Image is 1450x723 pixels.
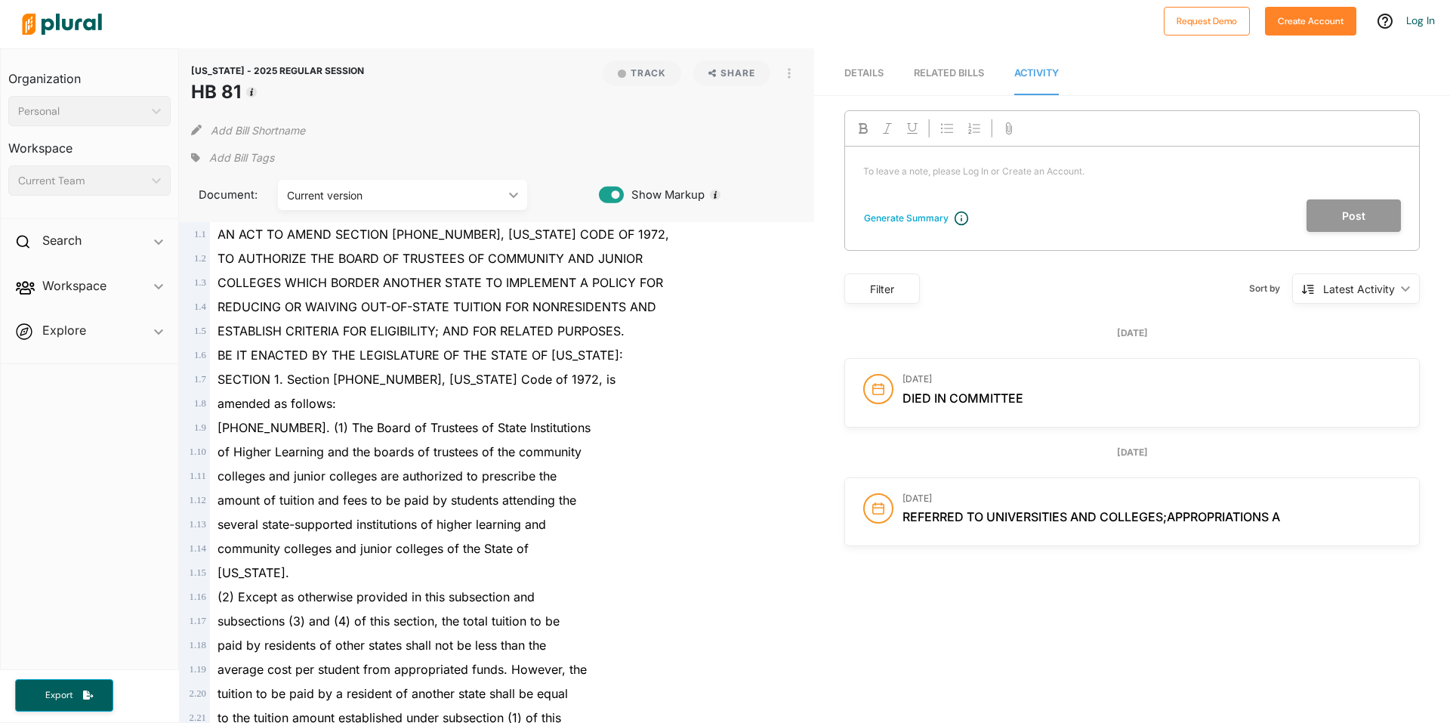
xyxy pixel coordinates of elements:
span: Add Bill Tags [209,150,274,165]
span: ESTABLISH CRITERIA FOR ELIGIBILITY; AND FOR RELATED PURPOSES. [217,323,625,338]
span: Referred To Universities and Colleges;Appropriations A [902,509,1280,524]
div: Filter [854,281,910,297]
span: Export [35,689,83,702]
a: Log In [1406,14,1435,27]
a: RELATED BILLS [914,52,984,95]
a: Request Demo [1164,12,1250,28]
span: several state-supported institutions of higher learning and [217,517,546,532]
span: 1 . 1 [194,229,206,239]
span: REDUCING OR WAIVING OUT-OF-STATE TUITION FOR NONRESIDENTS AND [217,299,656,314]
span: TO AUTHORIZE THE BOARD OF TRUSTEES OF COMMUNITY AND JUNIOR [217,251,643,266]
h2: Search [42,232,82,249]
button: Create Account [1265,7,1356,36]
div: Latest Activity [1323,281,1395,297]
button: Post [1307,199,1401,232]
span: 1 . 14 [190,543,206,554]
h1: HB 81 [191,79,364,106]
span: community colleges and junior colleges of the State of [217,541,529,556]
h3: [DATE] [902,374,1401,385]
span: Activity [1014,67,1059,79]
span: tuition to be paid by a resident of another state shall be equal [217,686,568,701]
h3: Workspace [8,126,171,159]
span: 1 . 12 [190,495,206,505]
span: colleges and junior colleges are authorized to prescribe the [217,468,557,484]
span: 1 . 5 [194,326,206,336]
button: Add Bill Shortname [211,118,305,142]
button: Request Demo [1164,7,1250,36]
button: Share [693,60,771,86]
span: 1 . 2 [194,253,206,264]
span: 1 . 17 [190,616,206,626]
div: Current Team [18,173,146,189]
span: 1 . 6 [194,350,206,360]
span: SECTION 1. Section [PHONE_NUMBER], [US_STATE] Code of 1972, is [217,372,615,387]
span: Show Markup [624,187,705,203]
span: 2 . 21 [190,712,206,723]
span: 1 . 9 [194,422,206,433]
h3: [DATE] [902,493,1401,504]
span: paid by residents of other states shall not be less than the [217,638,546,653]
span: 1 . 8 [194,398,206,409]
span: 1 . 18 [190,640,206,650]
span: 1 . 19 [190,664,206,675]
span: 2 . 20 [190,688,206,699]
span: Details [844,67,884,79]
a: Details [844,52,884,95]
span: amended as follows: [217,396,336,411]
button: Export [15,679,113,712]
span: (2) Except as otherwise provided in this subsection and [217,589,535,604]
span: Document: [191,187,259,203]
span: 1 . 15 [190,567,206,578]
span: AN ACT TO AMEND SECTION [PHONE_NUMBER], [US_STATE] CODE OF 1972, [217,227,669,242]
h3: Organization [8,57,171,90]
span: 1 . 11 [190,471,206,481]
a: Create Account [1265,12,1356,28]
span: 1 . 7 [194,374,206,385]
span: 1 . 10 [190,446,206,457]
span: [PHONE_NUMBER]. (1) The Board of Trustees of State Institutions [217,420,591,435]
div: RELATED BILLS [914,66,984,80]
span: 1 . 13 [190,519,206,530]
div: [DATE] [844,446,1420,459]
span: Sort by [1249,282,1292,295]
span: BE IT ENACTED BY THE LEGISLATURE OF THE STATE OF [US_STATE]: [217,348,623,363]
div: Personal [18,104,146,119]
span: [US_STATE] - 2025 REGULAR SESSION [191,65,364,76]
button: Track [603,60,681,86]
button: Generate Summary [859,211,953,226]
div: Tooltip anchor [245,85,258,99]
span: 1 . 4 [194,301,206,312]
span: average cost per student from appropriated funds. However, the [217,662,587,677]
div: Generate Summary [864,212,949,225]
span: subsections (3) and (4) of this section, the total tuition to be [217,613,560,629]
span: Died In Committee [902,391,1023,406]
span: [US_STATE]. [217,565,289,580]
div: Add tags [191,147,274,169]
span: COLLEGES WHICH BORDER ANOTHER STATE TO IMPLEMENT A POLICY FOR [217,275,663,290]
div: Current version [287,187,503,203]
span: amount of tuition and fees to be paid by students attending the [217,493,576,508]
div: [DATE] [844,326,1420,340]
span: 1 . 3 [194,277,206,288]
span: 1 . 16 [190,592,206,602]
div: Tooltip anchor [708,188,722,202]
button: Share [687,60,777,86]
span: of Higher Learning and the boards of trustees of the community [217,444,582,459]
a: Activity [1014,52,1059,95]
